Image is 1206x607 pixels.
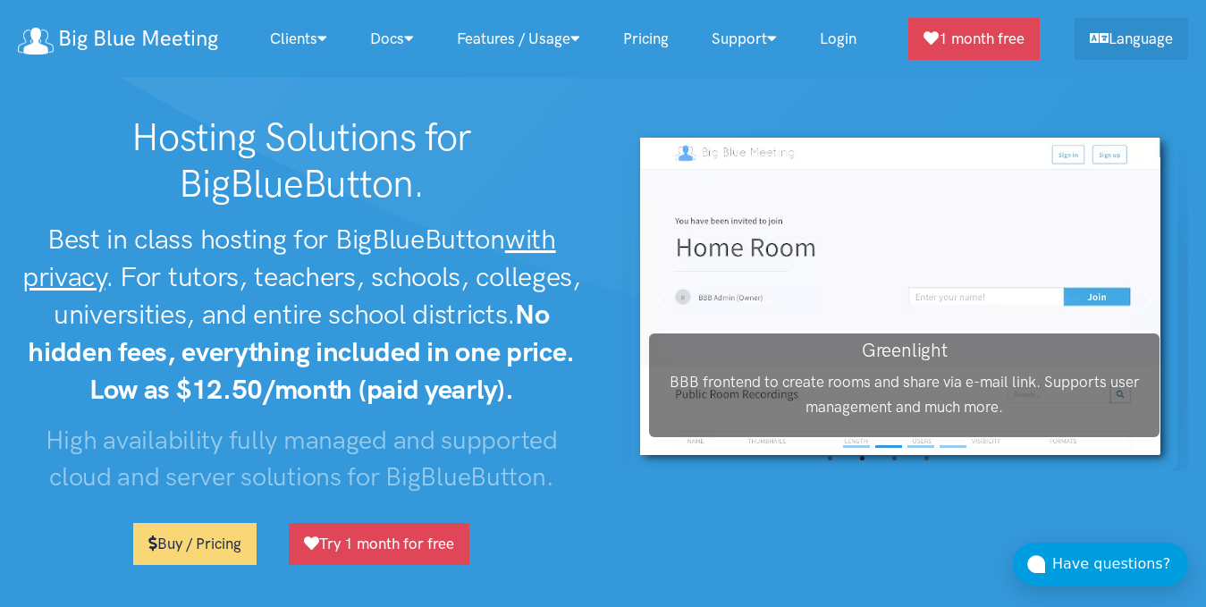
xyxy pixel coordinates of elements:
a: Try 1 month for free [289,523,469,565]
h3: High availability fully managed and supported cloud and server solutions for BigBlueButton. [18,422,586,494]
p: BBB frontend to create rooms and share via e-mail link. Supports user management and much more. [649,370,1160,418]
a: Buy / Pricing [133,523,257,565]
h1: Hosting Solutions for BigBlueButton. [18,114,586,207]
a: Features / Usage [435,20,602,58]
img: logo [18,28,54,55]
a: Pricing [602,20,690,58]
a: 1 month free [908,18,1040,60]
button: Have questions? [1013,543,1188,586]
h2: Best in class hosting for BigBlueButton . For tutors, teachers, schools, colleges, universities, ... [18,221,586,408]
a: Docs [349,20,435,58]
strong: No hidden fees, everything included in one price. Low as $12.50/month (paid yearly). [28,298,575,406]
a: Support [690,20,798,58]
a: Login [798,20,878,58]
a: Clients [249,20,349,58]
div: Have questions? [1052,552,1188,576]
a: Language [1075,18,1188,60]
h3: Greenlight [649,337,1160,363]
a: Big Blue Meeting [18,20,218,58]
